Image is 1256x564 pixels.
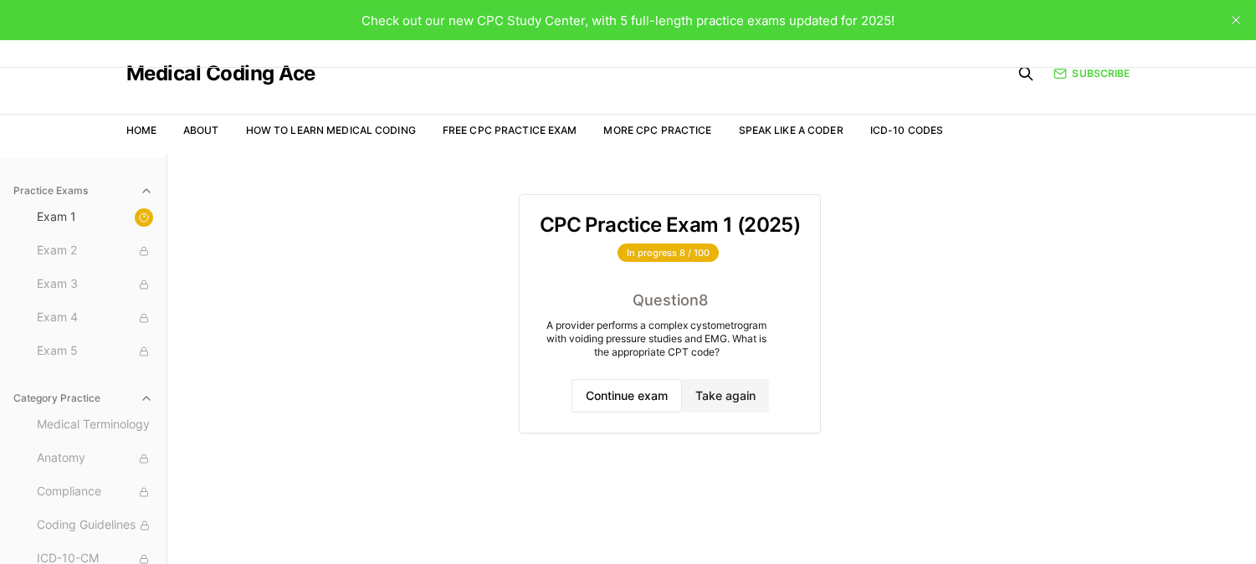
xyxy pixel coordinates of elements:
button: Coding Guidelines [30,512,160,539]
span: Exam 3 [37,275,153,294]
span: Exam 2 [37,242,153,260]
a: Speak Like a Coder [739,124,843,136]
button: Category Practice [7,385,160,412]
button: Practice Exams [7,177,160,204]
a: About [183,124,219,136]
button: Exam 4 [30,305,160,331]
a: Subscribe [1054,66,1130,81]
button: Exam 5 [30,338,160,365]
h3: CPC Practice Exam 1 (2025) [540,215,800,235]
button: Continue exam [572,379,682,413]
button: Exam 2 [30,238,160,264]
span: Coding Guidelines [37,516,153,535]
div: Question 8 [540,289,800,312]
button: Anatomy [30,445,160,472]
a: Free CPC Practice Exam [443,124,577,136]
a: More CPC Practice [603,124,711,136]
span: Compliance [37,483,153,501]
button: Take again [682,379,769,413]
button: close [1223,7,1249,33]
span: Exam 1 [37,208,153,227]
a: Medical Coding Ace [126,64,315,84]
span: Check out our new CPC Study Center, with 5 full-length practice exams updated for 2025! [361,13,895,28]
div: A provider performs a complex cystometrogram with voiding pressure studies and EMG. What is the a... [540,319,774,359]
button: Compliance [30,479,160,505]
span: Exam 5 [37,342,153,361]
div: In progress 8 / 100 [618,244,719,262]
a: How to Learn Medical Coding [246,124,416,136]
span: Medical Terminology [37,416,153,434]
span: Exam 4 [37,309,153,327]
button: Exam 1 [30,204,160,231]
span: Anatomy [37,449,153,468]
a: Home [126,124,156,136]
button: Exam 3 [30,271,160,298]
a: ICD-10 Codes [870,124,943,136]
button: Medical Terminology [30,412,160,438]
